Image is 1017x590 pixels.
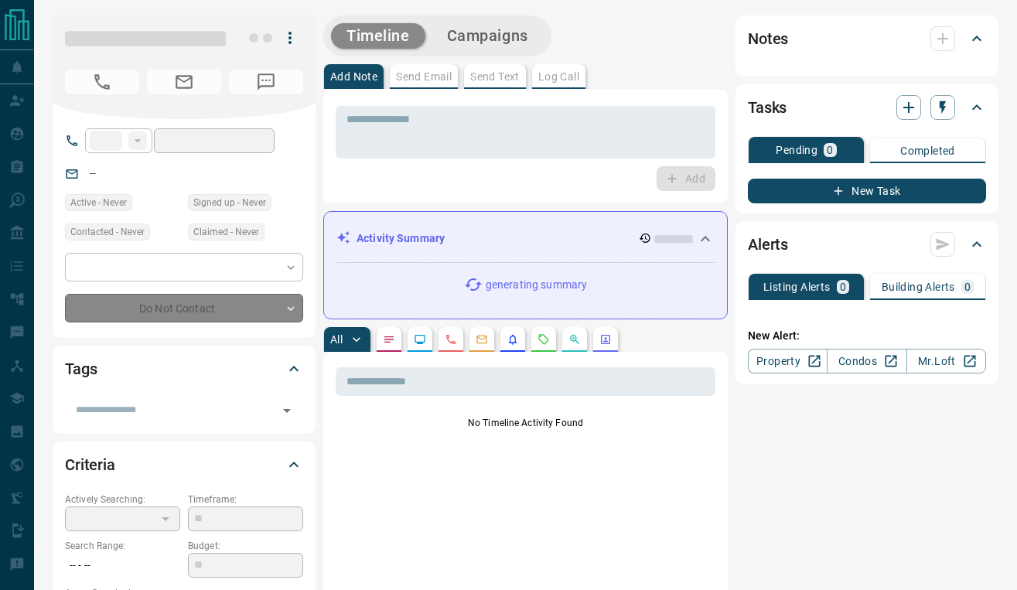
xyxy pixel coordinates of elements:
[330,334,343,345] p: All
[599,333,612,346] svg: Agent Actions
[748,226,986,263] div: Alerts
[383,333,395,346] svg: Notes
[476,333,488,346] svg: Emails
[65,446,303,483] div: Criteria
[90,167,96,179] a: --
[538,333,550,346] svg: Requests
[748,328,986,344] p: New Alert:
[445,333,457,346] svg: Calls
[65,350,303,387] div: Tags
[70,195,127,210] span: Active - Never
[65,294,303,322] div: Do Not Contact
[763,281,831,292] p: Listing Alerts
[827,349,906,373] a: Condos
[188,493,303,506] p: Timeframe:
[193,224,259,240] span: Claimed - Never
[193,195,266,210] span: Signed up - Never
[748,179,986,203] button: New Task
[336,224,715,253] div: Activity Summary
[507,333,519,346] svg: Listing Alerts
[748,232,788,257] h2: Alerts
[65,539,180,553] p: Search Range:
[748,26,788,51] h2: Notes
[827,145,833,155] p: 0
[748,349,828,373] a: Property
[906,349,986,373] a: Mr.Loft
[331,23,425,49] button: Timeline
[357,230,445,247] p: Activity Summary
[748,95,787,120] h2: Tasks
[748,20,986,57] div: Notes
[65,452,115,477] h2: Criteria
[65,356,97,381] h2: Tags
[65,553,180,578] p: -- - --
[964,281,971,292] p: 0
[748,89,986,126] div: Tasks
[330,71,377,82] p: Add Note
[188,539,303,553] p: Budget:
[229,70,303,94] span: No Number
[486,277,587,293] p: generating summary
[776,145,817,155] p: Pending
[432,23,544,49] button: Campaigns
[568,333,581,346] svg: Opportunities
[900,145,955,156] p: Completed
[840,281,846,292] p: 0
[70,224,145,240] span: Contacted - Never
[65,70,139,94] span: No Number
[882,281,955,292] p: Building Alerts
[336,416,715,430] p: No Timeline Activity Found
[276,400,298,421] button: Open
[147,70,221,94] span: No Email
[414,333,426,346] svg: Lead Browsing Activity
[65,493,180,506] p: Actively Searching:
